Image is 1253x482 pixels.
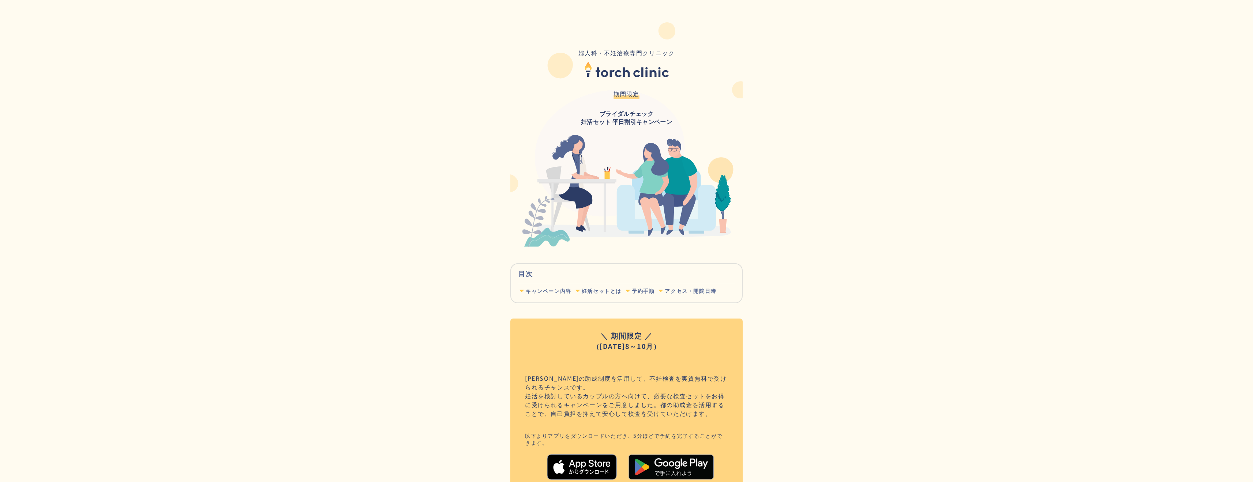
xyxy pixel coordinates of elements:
div: ブライダルチェック 妊活セット 平日割引キャンペーン [581,110,672,125]
a: アクセス・開院日時 [657,283,716,299]
div: 予約手順 [632,287,654,294]
img: torch clinic [584,61,669,78]
div: アクセス・開院日時 [665,287,716,294]
div: 以下よりアプリをダウンロードいただき、5分ほどで予約を完了することができます。 [525,432,728,446]
div: 目次 [518,264,735,283]
div: 妊活セットとは [582,287,622,294]
a: 予約手順 [624,283,654,299]
a: キャンペーン内容 [518,283,571,299]
div: 婦人科・不妊治療専門クリニック [578,48,675,57]
div: キャンペーン内容 [526,287,571,294]
div: 期間限定 [614,89,639,98]
h3: ＼ 期間限定 ／ [600,330,653,341]
div: [PERSON_NAME]の助成制度を活用して、不妊検査を実質無料で受けられるチャンスです。 妊活を検討しているカップルの方へ向けて、必要な検査セットをお得に受けられるキャンペーンをご用意しまし... [525,374,728,418]
div: （[DATE]8～10月） [593,341,661,351]
a: 妊活セットとは [574,283,622,299]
